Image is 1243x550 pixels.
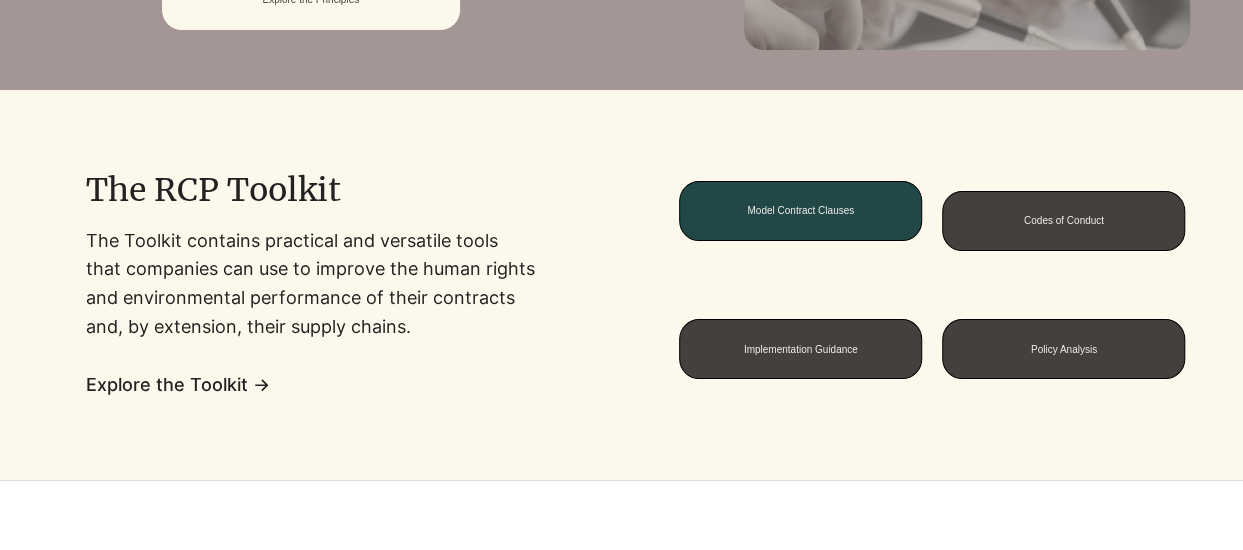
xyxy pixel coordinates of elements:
[86,170,424,210] h2: The RCP Toolkit
[86,374,270,395] a: Explore the Toolkit →
[1031,344,1097,355] span: Policy Analysis
[744,344,858,355] span: Implementation Guidance
[942,191,1185,251] a: Codes of Conduct
[942,319,1185,379] a: Policy Analysis
[679,319,922,379] a: Implementation Guidance
[747,205,854,216] span: Model Contract Clauses
[86,227,535,342] p: The Toolkit contains practical and versatile tools that companies can use to improve the human ri...
[679,181,922,241] a: Model Contract Clauses
[1024,215,1104,226] span: Codes of Conduct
